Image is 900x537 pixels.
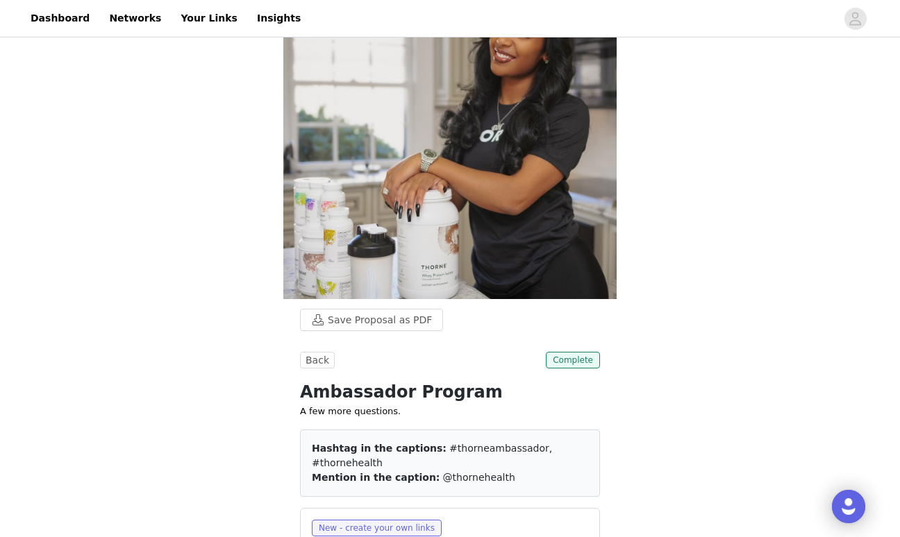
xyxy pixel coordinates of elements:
[312,443,447,454] span: Hashtag in the captions:
[300,380,600,404] h1: Ambassador Program
[443,472,515,483] span: @thornehealth
[300,404,600,418] p: A few more questions.
[101,3,169,34] a: Networks
[312,443,552,468] span: #thorneambassador, #thornehealth
[249,3,309,34] a: Insights
[849,8,862,30] div: avatar
[312,520,442,536] span: New - create your own links
[300,309,443,331] button: Save Proposal as PDF
[22,3,98,34] a: Dashboard
[172,3,246,34] a: Your Links
[832,490,865,523] div: Open Intercom Messenger
[300,352,335,368] button: Back
[546,352,600,368] span: Complete
[312,472,440,483] span: Mention in the caption:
